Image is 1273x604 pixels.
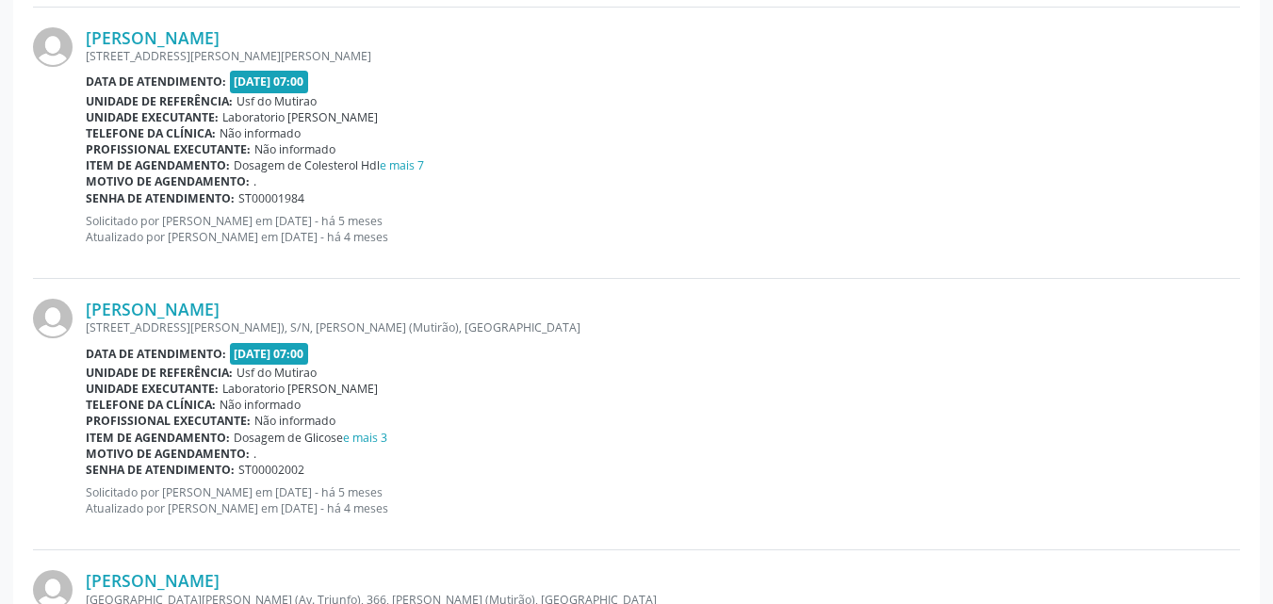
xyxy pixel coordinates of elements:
span: . [253,173,256,189]
span: Não informado [220,397,301,413]
span: ST00002002 [238,462,304,478]
b: Data de atendimento: [86,346,226,362]
b: Unidade de referência: [86,365,233,381]
a: e mais 7 [380,157,424,173]
b: Item de agendamento: [86,157,230,173]
b: Motivo de agendamento: [86,446,250,462]
span: ST00001984 [238,190,304,206]
b: Unidade executante: [86,109,219,125]
a: [PERSON_NAME] [86,570,220,591]
img: img [33,299,73,338]
b: Senha de atendimento: [86,190,235,206]
span: Não informado [220,125,301,141]
b: Item de agendamento: [86,430,230,446]
span: Laboratorio [PERSON_NAME] [222,381,378,397]
img: img [33,27,73,67]
a: e mais 3 [343,430,387,446]
div: [STREET_ADDRESS][PERSON_NAME]), S/N, [PERSON_NAME] (Mutirão), [GEOGRAPHIC_DATA] [86,319,1240,335]
b: Profissional executante: [86,413,251,429]
b: Senha de atendimento: [86,462,235,478]
span: Laboratorio [PERSON_NAME] [222,109,378,125]
b: Motivo de agendamento: [86,173,250,189]
b: Unidade de referência: [86,93,233,109]
span: [DATE] 07:00 [230,343,309,365]
div: [STREET_ADDRESS][PERSON_NAME][PERSON_NAME] [86,48,1240,64]
span: Usf do Mutirao [237,93,317,109]
b: Telefone da clínica: [86,125,216,141]
b: Profissional executante: [86,141,251,157]
p: Solicitado por [PERSON_NAME] em [DATE] - há 5 meses Atualizado por [PERSON_NAME] em [DATE] - há 4... [86,213,1240,245]
p: Solicitado por [PERSON_NAME] em [DATE] - há 5 meses Atualizado por [PERSON_NAME] em [DATE] - há 4... [86,484,1240,516]
a: [PERSON_NAME] [86,27,220,48]
span: Dosagem de Glicose [234,430,387,446]
span: . [253,446,256,462]
b: Data de atendimento: [86,73,226,90]
span: Não informado [254,413,335,429]
a: [PERSON_NAME] [86,299,220,319]
span: Não informado [254,141,335,157]
b: Telefone da clínica: [86,397,216,413]
span: Dosagem de Colesterol Hdl [234,157,424,173]
span: Usf do Mutirao [237,365,317,381]
b: Unidade executante: [86,381,219,397]
span: [DATE] 07:00 [230,71,309,92]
